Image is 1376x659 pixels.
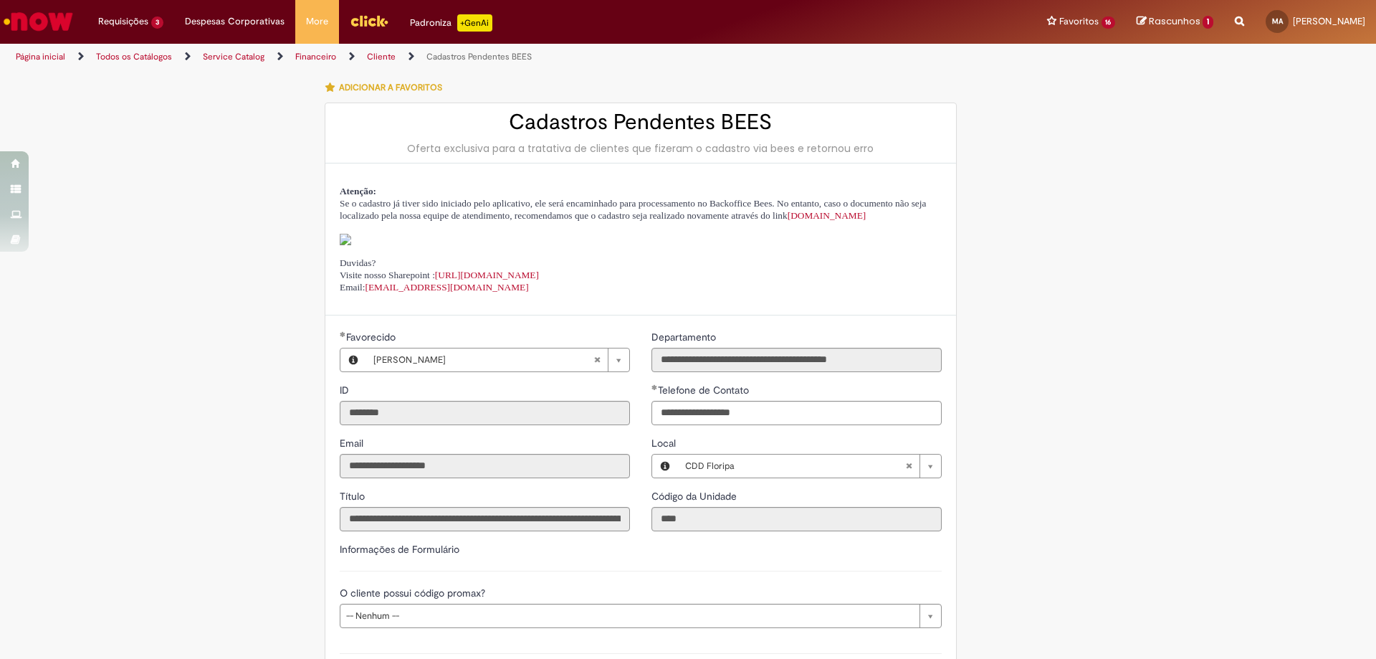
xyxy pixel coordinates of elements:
[340,110,942,134] h2: Cadastros Pendentes BEES
[340,331,346,337] span: Obrigatório Preenchido
[295,51,336,62] a: Financeiro
[1203,16,1213,29] span: 1
[306,14,328,29] span: More
[346,331,398,343] span: Necessários - Favorecido
[340,384,352,397] span: Somente leitura - ID
[340,401,630,425] input: ID
[340,349,366,371] button: Favorecido, Visualizar este registro Marco Aurelio Da Silva Aguiar
[651,348,942,372] input: Departamento
[340,489,368,503] label: Somente leitura - Título
[435,270,539,280] a: [URL][DOMAIN_NAME]
[457,14,492,32] p: +GenAi
[340,507,630,531] input: Título
[151,16,163,29] span: 3
[96,51,172,62] a: Todos os Catálogos
[340,436,366,450] label: Somente leitura - Email
[426,51,532,62] a: Cadastros Pendentes BEES
[340,257,539,280] span: Duvidas? Visite nosso Sharepoint :
[678,455,941,478] a: CDD FloripaLimpar campo Local
[11,44,907,70] ul: Trilhas de página
[1,7,75,36] img: ServiceNow
[1149,14,1200,28] span: Rascunhos
[651,330,719,344] label: Somente leitura - Departamento
[651,437,679,450] span: Local
[340,454,630,478] input: Email
[651,401,942,425] input: Telefone de Contato
[340,234,351,245] img: sys_attachment.do
[340,587,488,599] span: O cliente possui código promax?
[1102,16,1116,29] span: 16
[651,384,658,390] span: Obrigatório Preenchido
[325,72,450,103] button: Adicionar a Favoritos
[651,489,740,503] label: Somente leitura - Código da Unidade
[340,437,366,450] span: Somente leitura - Email
[340,198,926,221] span: Se o cadastro já tiver sido iniciado pelo aplicativo, ele será encaminhado para processamento no ...
[203,51,264,62] a: Service Catalog
[651,507,942,531] input: Código da Unidade
[346,605,912,627] span: -- Nenhum --
[340,282,529,293] span: Email:
[1137,15,1213,29] a: Rascunhos
[1272,16,1283,26] span: MA
[898,455,919,478] abbr: Limpar campo Local
[340,490,368,503] span: Somente leitura - Título
[350,10,388,32] img: click_logo_yellow_360x200.png
[340,186,376,196] span: Atenção:
[788,210,866,221] a: [DOMAIN_NAME]
[339,82,442,93] span: Adicionar a Favoritos
[98,14,148,29] span: Requisições
[340,141,942,156] div: Oferta exclusiva para a tratativa de clientes que fizeram o cadastro via bees e retornou erro
[410,14,492,32] div: Padroniza
[658,384,752,397] span: Telefone de Contato
[340,383,352,397] label: Somente leitura - ID
[367,51,396,62] a: Cliente
[1293,15,1365,27] span: [PERSON_NAME]
[652,455,678,478] button: Local, Visualizar este registro CDD Floripa
[1059,14,1099,29] span: Favoritos
[651,331,719,343] span: Somente leitura - Departamento
[340,543,459,556] label: Informações de Formulário
[685,455,905,478] span: CDD Floripa
[373,349,593,371] span: [PERSON_NAME]
[365,282,529,293] a: [EMAIL_ADDRESS][DOMAIN_NAME]
[651,490,740,503] span: Somente leitura - Código da Unidade
[586,349,608,371] abbr: Limpar campo Favorecido
[185,14,285,29] span: Despesas Corporativas
[16,51,65,62] a: Página inicial
[366,349,629,371] a: [PERSON_NAME]Limpar campo Favorecido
